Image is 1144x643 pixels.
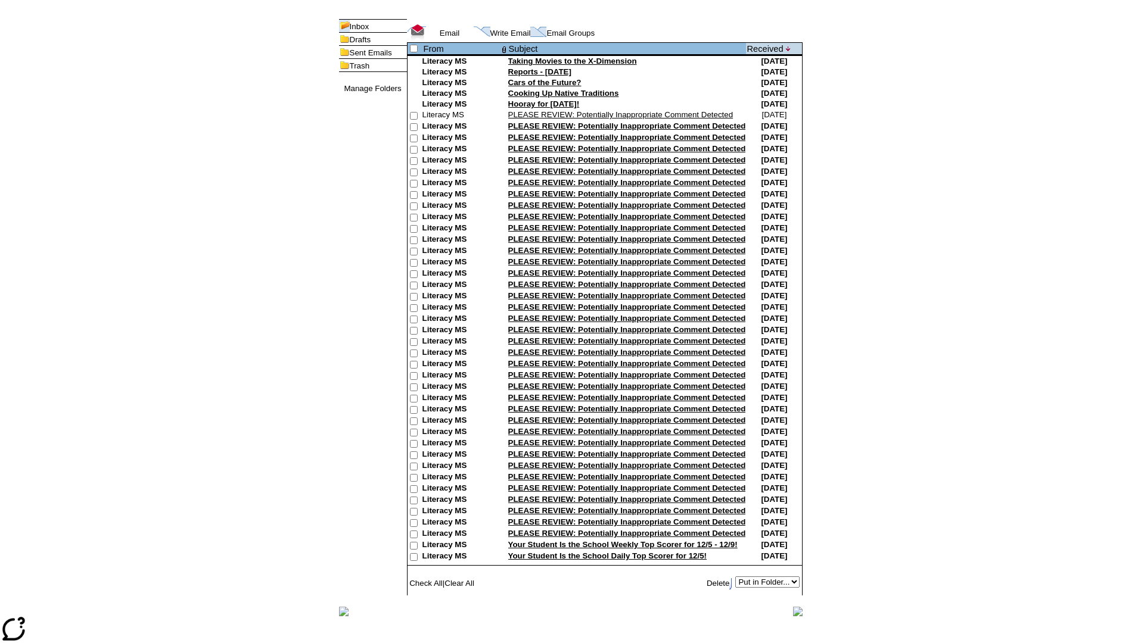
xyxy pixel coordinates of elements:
[422,359,500,370] td: Literacy MS
[422,416,500,427] td: Literacy MS
[508,280,746,289] a: PLEASE REVIEW: Potentially Inappropriate Comment Detected
[508,506,746,515] a: PLEASE REVIEW: Potentially Inappropriate Comment Detected
[761,280,787,289] nobr: [DATE]
[508,540,738,549] a: Your Student Is the School Weekly Top Scorer for 12/5 - 12/9!
[761,336,787,345] nobr: [DATE]
[422,178,500,189] td: Literacy MS
[350,61,370,70] a: Trash
[508,167,746,176] a: PLEASE REVIEW: Potentially Inappropriate Comment Detected
[422,506,500,517] td: Literacy MS
[508,450,746,458] a: PLEASE REVIEW: Potentially Inappropriate Comment Detected
[422,393,500,404] td: Literacy MS
[761,529,787,538] nobr: [DATE]
[350,48,392,57] a: Sent Emails
[508,551,707,560] a: Your Student Is the School Daily Top Scorer for 12/5!
[422,370,500,382] td: Literacy MS
[761,483,787,492] nobr: [DATE]
[422,551,500,563] td: Literacy MS
[761,167,787,176] nobr: [DATE]
[508,99,580,108] a: Hooray for [DATE]!
[508,495,746,504] a: PLEASE REVIEW: Potentially Inappropriate Comment Detected
[508,404,746,413] a: PLEASE REVIEW: Potentially Inappropriate Comment Detected
[761,110,786,119] nobr: [DATE]
[424,44,444,54] a: From
[761,302,787,311] nobr: [DATE]
[761,551,787,560] nobr: [DATE]
[344,84,401,93] a: Manage Folders
[508,155,746,164] a: PLEASE REVIEW: Potentially Inappropriate Comment Detected
[761,461,787,470] nobr: [DATE]
[422,325,500,336] td: Literacy MS
[508,416,746,424] a: PLEASE REVIEW: Potentially Inappropriate Comment Detected
[422,529,500,540] td: Literacy MS
[761,223,787,232] nobr: [DATE]
[422,99,500,110] td: Literacy MS
[350,22,369,31] a: Inbox
[422,201,500,212] td: Literacy MS
[761,404,787,413] nobr: [DATE]
[508,483,746,492] a: PLEASE REVIEW: Potentially Inappropriate Comment Detected
[761,155,787,164] nobr: [DATE]
[761,472,787,481] nobr: [DATE]
[422,189,500,201] td: Literacy MS
[422,302,500,314] td: Literacy MS
[793,607,803,616] img: table_footer_right.gif
[761,99,787,108] nobr: [DATE]
[761,89,787,98] nobr: [DATE]
[761,506,787,515] nobr: [DATE]
[508,393,746,402] a: PLEASE REVIEW: Potentially Inappropriate Comment Detected
[761,201,787,210] nobr: [DATE]
[761,246,787,255] nobr: [DATE]
[422,280,500,291] td: Literacy MS
[422,223,500,235] td: Literacy MS
[422,382,500,393] td: Literacy MS
[422,257,500,269] td: Literacy MS
[761,438,787,447] nobr: [DATE]
[339,33,350,45] img: folder_icon.gif
[339,20,350,32] img: folder_icon_pick.gif
[508,314,746,323] a: PLEASE REVIEW: Potentially Inappropriate Comment Detected
[422,121,500,133] td: Literacy MS
[422,133,500,144] td: Literacy MS
[761,348,787,357] nobr: [DATE]
[508,212,746,221] a: PLEASE REVIEW: Potentially Inappropriate Comment Detected
[761,235,787,244] nobr: [DATE]
[508,438,746,447] a: PLEASE REVIEW: Potentially Inappropriate Comment Detected
[422,495,500,506] td: Literacy MS
[508,302,746,311] a: PLEASE REVIEW: Potentially Inappropriate Comment Detected
[422,336,500,348] td: Literacy MS
[500,43,508,54] img: attach file
[508,348,746,357] a: PLEASE REVIEW: Potentially Inappropriate Comment Detected
[761,257,787,266] nobr: [DATE]
[490,29,531,38] a: Write Email
[508,269,746,277] a: PLEASE REVIEW: Potentially Inappropriate Comment Detected
[508,472,746,481] a: PLEASE REVIEW: Potentially Inappropriate Comment Detected
[339,46,350,58] img: folder_icon.gif
[747,44,783,54] a: Received
[508,110,733,119] a: PLEASE REVIEW: Potentially Inappropriate Comment Detected
[761,189,787,198] nobr: [DATE]
[422,155,500,167] td: Literacy MS
[761,370,787,379] nobr: [DATE]
[761,393,787,402] nobr: [DATE]
[761,212,787,221] nobr: [DATE]
[761,359,787,368] nobr: [DATE]
[422,483,500,495] td: Literacy MS
[444,579,474,588] a: Clear All
[761,540,787,549] nobr: [DATE]
[761,450,787,458] nobr: [DATE]
[508,517,746,526] a: PLEASE REVIEW: Potentially Inappropriate Comment Detected
[422,235,500,246] td: Literacy MS
[422,348,500,359] td: Literacy MS
[761,133,787,142] nobr: [DATE]
[422,438,500,450] td: Literacy MS
[508,336,746,345] a: PLEASE REVIEW: Potentially Inappropriate Comment Detected
[339,607,349,616] img: table_footer_left.gif
[422,167,500,178] td: Literacy MS
[761,416,787,424] nobr: [DATE]
[422,291,500,302] td: Literacy MS
[508,121,746,130] a: PLEASE REVIEW: Potentially Inappropriate Comment Detected
[508,89,619,98] a: Cooking Up Native Traditions
[422,110,500,121] td: Literacy MS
